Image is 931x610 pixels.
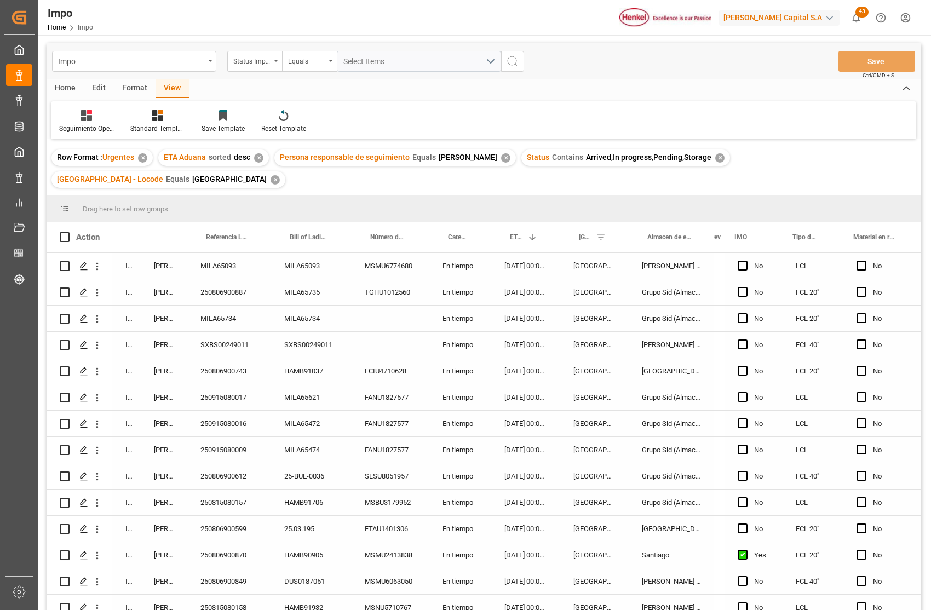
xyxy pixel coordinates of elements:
[491,384,560,410] div: [DATE] 00:00:00
[629,516,714,542] div: [GEOGRAPHIC_DATA]
[141,490,187,515] div: [PERSON_NAME]
[141,332,187,358] div: [PERSON_NAME]
[47,279,714,306] div: Press SPACE to select this row.
[112,463,141,489] div: In progress
[47,542,714,568] div: Press SPACE to select this row.
[209,153,231,162] span: sorted
[429,279,491,305] div: En tiempo
[141,279,187,305] div: [PERSON_NAME]
[57,175,163,183] span: [GEOGRAPHIC_DATA] - Locode
[141,253,187,279] div: [PERSON_NAME]
[141,306,187,331] div: [PERSON_NAME]
[725,306,921,332] div: Press SPACE to select this row.
[754,464,769,489] div: No
[754,490,769,515] div: No
[47,411,714,437] div: Press SPACE to select this row.
[141,411,187,436] div: [PERSON_NAME]
[491,490,560,515] div: [DATE] 00:00:00
[754,385,769,410] div: No
[448,233,468,241] span: Categoría
[783,542,843,568] div: FCL 20"
[491,568,560,594] div: [DATE] 00:00:00
[429,384,491,410] div: En tiempo
[560,384,629,410] div: [GEOGRAPHIC_DATA]
[725,358,921,384] div: Press SPACE to select this row.
[873,464,907,489] div: No
[783,568,843,594] div: FCL 40"
[491,411,560,436] div: [DATE] 00:00:00
[58,54,204,67] div: Impo
[783,279,843,305] div: FCL 20"
[491,279,560,305] div: [DATE] 00:00:00
[261,124,306,134] div: Reset Template
[873,569,907,594] div: No
[429,358,491,384] div: En tiempo
[187,411,271,436] div: 250915080016
[579,233,591,241] span: [GEOGRAPHIC_DATA] - Locode
[586,153,711,162] span: Arrived,In progress,Pending,Storage
[187,463,271,489] div: 250806900612
[271,358,352,384] div: HAMB91037
[783,332,843,358] div: FCL 40"
[873,306,907,331] div: No
[352,358,429,384] div: FCIU4710628
[560,568,629,594] div: [GEOGRAPHIC_DATA]
[47,332,714,358] div: Press SPACE to select this row.
[271,306,352,331] div: MILA65734
[352,384,429,410] div: FANU1827577
[853,233,894,241] span: Material en resguardo Y/N
[629,463,714,489] div: Grupo Sid (Almacenaje y Distribucion AVIOR)
[57,153,102,162] span: Row Format :
[166,175,189,183] span: Equals
[47,490,714,516] div: Press SPACE to select this row.
[629,437,714,463] div: Grupo Sid (Almacenaje y Distribucion AVIOR)
[48,24,66,31] a: Home
[187,306,271,331] div: MILA65734
[271,175,280,185] div: ✕
[47,437,714,463] div: Press SPACE to select this row.
[719,10,840,26] div: [PERSON_NAME] Capital S.A
[233,54,271,66] div: Status Importación
[187,358,271,384] div: 250806900743
[164,153,206,162] span: ETA Aduana
[352,542,429,568] div: MSMU2413838
[783,437,843,463] div: LCL
[873,543,907,568] div: No
[560,516,629,542] div: [GEOGRAPHIC_DATA]
[187,332,271,358] div: SXBS00249011
[510,233,523,241] span: ETA Aduana
[47,463,714,490] div: Press SPACE to select this row.
[869,5,893,30] button: Help Center
[187,279,271,305] div: 250806900887
[288,54,325,66] div: Equals
[491,332,560,358] div: [DATE] 00:00:00
[112,542,141,568] div: In progress
[156,79,189,98] div: View
[754,516,769,542] div: No
[560,279,629,305] div: [GEOGRAPHIC_DATA]
[271,463,352,489] div: 25-BUE-0036
[47,79,84,98] div: Home
[715,153,725,163] div: ✕
[855,7,869,18] span: 43
[647,233,691,241] span: Almacen de entrega
[412,153,436,162] span: Equals
[629,358,714,384] div: [GEOGRAPHIC_DATA]
[187,253,271,279] div: MILA65093
[754,543,769,568] div: Yes
[130,124,185,134] div: Standard Templates
[783,358,843,384] div: FCL 20"
[141,542,187,568] div: [PERSON_NAME]
[725,516,921,542] div: Press SPACE to select this row.
[47,568,714,595] div: Press SPACE to select this row.
[352,490,429,515] div: MSBU3179952
[560,490,629,515] div: [GEOGRAPHIC_DATA]
[491,516,560,542] div: [DATE] 00:00:00
[429,516,491,542] div: En tiempo
[112,437,141,463] div: In progress
[629,411,714,436] div: Grupo Sid (Almacenaje y Distribucion AVIOR)
[254,153,263,163] div: ✕
[725,437,921,463] div: Press SPACE to select this row.
[102,153,134,162] span: Urgentes
[725,384,921,411] div: Press SPACE to select this row.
